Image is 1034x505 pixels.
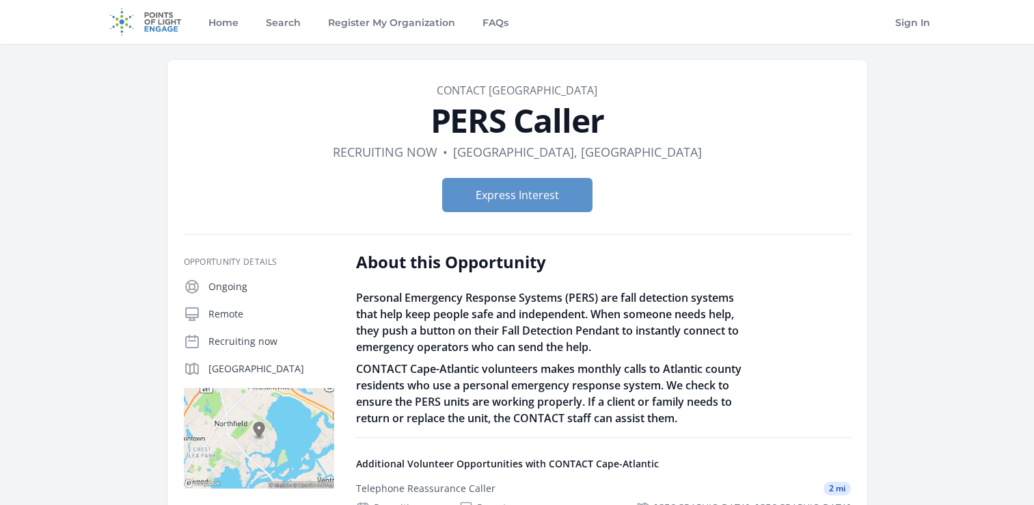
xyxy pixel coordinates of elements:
[208,307,334,321] p: Remote
[824,482,851,495] span: 2 mi
[437,83,597,98] a: CONTACT [GEOGRAPHIC_DATA]
[356,457,851,471] h4: Additional Volunteer Opportunities with CONTACT Cape-Atlantic
[333,142,437,161] dd: Recruiting now
[184,388,334,489] img: Map
[356,482,495,495] div: Telephone Reassurance Caller
[356,251,756,273] h2: About this Opportunity
[208,362,334,376] p: [GEOGRAPHIC_DATA]
[356,361,742,426] span: CONTACT Cape-Atlantic volunteers makes monthly calls to Atlantic county residents who use a perso...
[443,142,448,161] div: •
[453,142,702,161] dd: [GEOGRAPHIC_DATA], [GEOGRAPHIC_DATA]
[442,178,593,212] button: Express Interest
[208,280,334,294] p: Ongoing
[184,257,334,268] h3: Opportunity Details
[184,104,851,137] h1: PERS Caller
[356,290,739,354] span: Personal Emergency Response Systems (PERS) are fall detection systems that help keep people safe ...
[208,335,334,348] p: Recruiting now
